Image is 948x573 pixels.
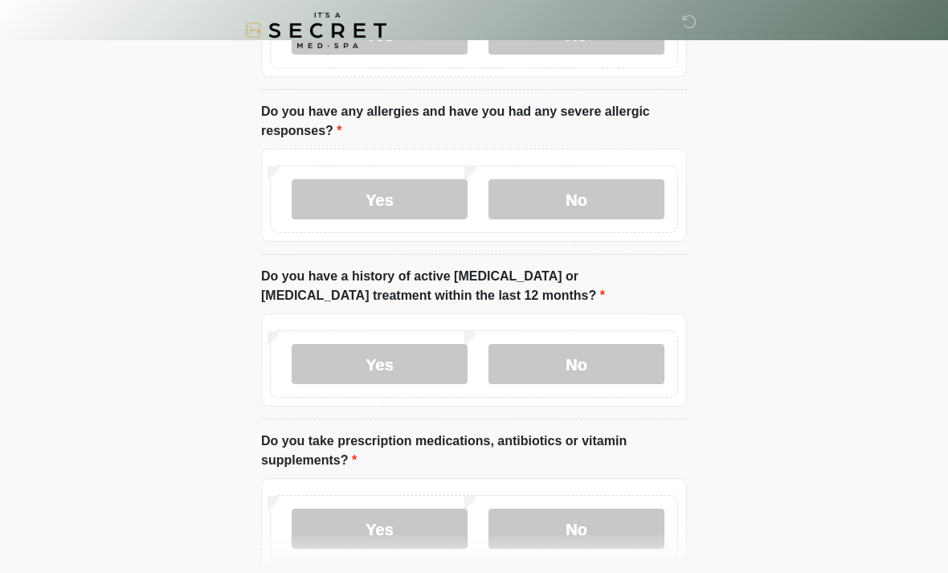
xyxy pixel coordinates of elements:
label: No [488,179,664,219]
img: It's A Secret Med Spa Logo [245,12,386,48]
label: Do you take prescription medications, antibiotics or vitamin supplements? [261,432,687,470]
label: Yes [292,344,468,384]
label: Do you have any allergies and have you had any severe allergic responses? [261,102,687,141]
label: No [488,509,664,549]
label: Do you have a history of active [MEDICAL_DATA] or [MEDICAL_DATA] treatment within the last 12 mon... [261,267,687,305]
label: Yes [292,509,468,549]
label: Yes [292,179,468,219]
label: No [488,344,664,384]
